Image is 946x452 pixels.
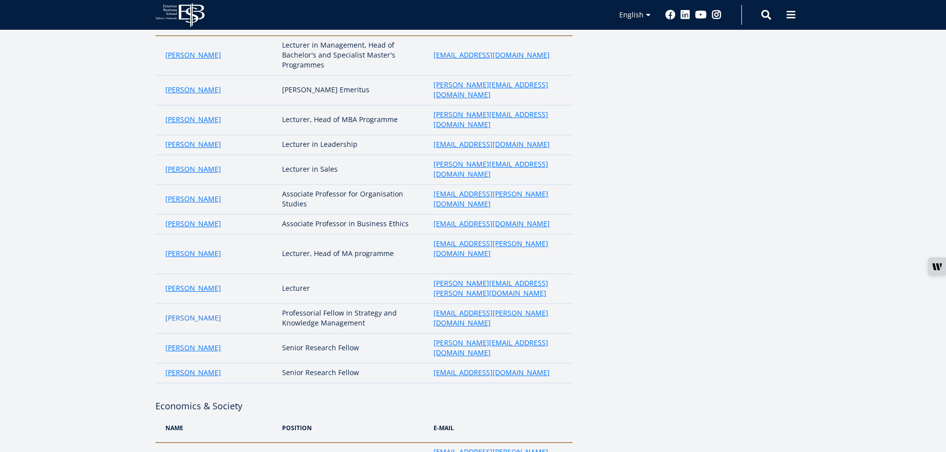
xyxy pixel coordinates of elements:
td: Lecturer, Head of MA programme [277,234,429,274]
td: Associate Professor in Business Ethics [277,214,429,234]
td: Senior Research Fellow [277,333,429,363]
td: [PERSON_NAME] Emeritus [277,75,429,105]
a: [PERSON_NAME] [165,50,221,60]
a: Facebook [665,10,675,20]
th: NAME [155,413,278,443]
a: [PERSON_NAME][EMAIL_ADDRESS][DOMAIN_NAME] [434,110,562,129]
td: Lecturer, Head of MBA Programme [277,105,429,135]
a: [PERSON_NAME] [165,343,221,353]
a: [EMAIL_ADDRESS][PERSON_NAME][DOMAIN_NAME] [434,189,562,209]
a: [PERSON_NAME][EMAIL_ADDRESS][PERSON_NAME][DOMAIN_NAME] [434,278,562,298]
a: [PERSON_NAME] [165,283,221,293]
a: [PERSON_NAME] [165,139,221,149]
td: Lecturer in Leadership [277,135,429,155]
a: [PERSON_NAME] [165,115,221,125]
td: Lecturer [277,274,429,304]
a: [EMAIL_ADDRESS][PERSON_NAME][DOMAIN_NAME] [434,239,562,258]
a: [EMAIL_ADDRESS][DOMAIN_NAME] [434,368,550,378]
a: [PERSON_NAME] [165,249,221,258]
a: [PERSON_NAME] [165,164,221,174]
td: Associate Professor for Organisation Studies [277,185,429,214]
th: POSITION [277,413,429,443]
a: Linkedin [680,10,690,20]
a: Youtube [695,10,707,20]
a: [PERSON_NAME] [165,313,221,323]
a: [PERSON_NAME] [165,368,221,378]
td: Lecturer in Management, Head of Bachelor's and Specialist Master's Programmes [277,36,429,75]
a: [PERSON_NAME] [165,219,221,229]
a: [PERSON_NAME][EMAIL_ADDRESS][DOMAIN_NAME] [434,159,562,179]
a: [EMAIL_ADDRESS][DOMAIN_NAME] [434,50,550,60]
a: [PERSON_NAME][EMAIL_ADDRESS][DOMAIN_NAME] [434,80,562,100]
a: [PERSON_NAME][EMAIL_ADDRESS][DOMAIN_NAME] [434,338,562,358]
a: [EMAIL_ADDRESS][DOMAIN_NAME] [434,139,550,149]
td: Lecturer in Sales [277,155,429,185]
a: [PERSON_NAME] [165,85,221,95]
a: [EMAIL_ADDRESS][DOMAIN_NAME] [434,219,550,229]
td: Senior Research Fellow [277,363,429,383]
h4: Economics & Society [155,398,573,413]
a: Instagram [712,10,722,20]
a: [PERSON_NAME] [165,194,221,204]
a: [EMAIL_ADDRESS][PERSON_NAME][DOMAIN_NAME] [434,308,562,328]
th: e-MAIL [429,413,572,443]
td: Professorial Fellow in Strategy and Knowledge Management [277,304,429,333]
